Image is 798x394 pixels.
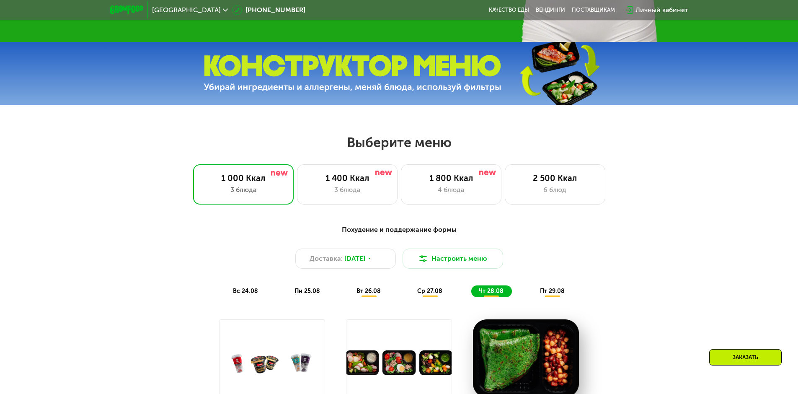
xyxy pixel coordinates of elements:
div: Личный кабинет [635,5,688,15]
div: 3 блюда [306,185,389,195]
button: Настроить меню [403,249,503,269]
span: Доставка: [310,254,343,264]
div: Похудение и поддержание формы [151,225,647,235]
div: 1 400 Ккал [306,173,389,183]
h2: Выберите меню [27,134,771,151]
span: пт 29.08 [540,288,565,295]
div: 2 500 Ккал [514,173,597,183]
div: Заказать [709,349,782,365]
div: поставщикам [572,7,615,13]
div: 6 блюд [514,185,597,195]
div: 1 800 Ккал [410,173,493,183]
a: [PHONE_NUMBER] [232,5,305,15]
div: 3 блюда [202,185,285,195]
span: пн 25.08 [294,288,320,295]
span: [GEOGRAPHIC_DATA] [152,7,221,13]
a: Качество еды [489,7,529,13]
span: вс 24.08 [233,288,258,295]
span: чт 28.08 [479,288,504,295]
div: 4 блюда [410,185,493,195]
span: вт 26.08 [356,288,381,295]
span: [DATE] [344,254,365,264]
div: 1 000 Ккал [202,173,285,183]
a: Вендинги [536,7,565,13]
span: ср 27.08 [417,288,442,295]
